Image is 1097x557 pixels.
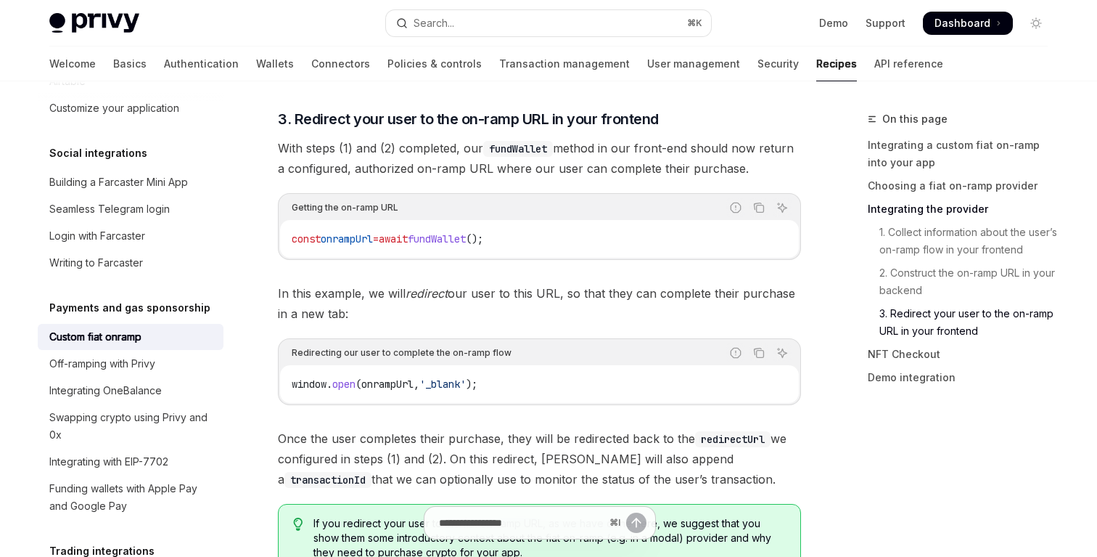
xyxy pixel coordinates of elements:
[483,141,553,157] code: fundWallet
[38,351,223,377] a: Off-ramping with Privy
[439,507,604,539] input: Ask a question...
[419,378,466,391] span: '_blank'
[868,343,1059,366] a: NFT Checkout
[164,46,239,81] a: Authentication
[882,110,948,128] span: On this page
[326,378,332,391] span: .
[38,449,223,475] a: Integrating with EIP-7702
[726,343,745,362] button: Report incorrect code
[773,343,792,362] button: Ask AI
[868,174,1059,198] a: Choosing a fiat on-ramp provider
[868,261,1059,302] a: 2. Construct the on-ramp URL in your backend
[292,198,398,217] div: Getting the on-ramp URL
[687,17,702,29] span: ⌘ K
[466,232,483,245] span: ();
[38,324,223,350] a: Custom fiat onramp
[49,145,147,162] h5: Social integrations
[49,46,96,81] a: Welcome
[773,198,792,217] button: Ask AI
[386,10,711,36] button: Open search
[695,431,771,447] code: redirectUrl
[49,355,155,373] div: Off-ramping with Privy
[49,174,188,191] div: Building a Farcaster Mini App
[749,198,768,217] button: Copy the contents from the code block
[49,299,210,317] h5: Payments and gas sponsorship
[647,46,740,81] a: User management
[278,109,659,129] span: 3. Redirect your user to the on-ramp URL in your frontend
[49,99,179,117] div: Customize your application
[626,513,646,533] button: Send message
[923,12,1013,35] a: Dashboard
[38,169,223,195] a: Building a Farcaster Mini App
[934,16,990,31] span: Dashboard
[874,46,943,81] a: API reference
[49,254,143,272] div: Writing to Farcaster
[749,343,768,362] button: Copy the contents from the code block
[38,378,223,404] a: Integrating OneBalance
[406,286,448,301] em: redirect
[321,232,373,245] span: onrampUrl
[38,95,223,121] a: Customize your application
[414,378,419,391] span: ,
[113,46,147,81] a: Basics
[868,198,1059,221] a: Integrating the provider
[332,378,356,391] span: open
[38,223,223,249] a: Login with Farcaster
[499,46,630,81] a: Transaction management
[292,232,321,245] span: const
[49,382,162,399] div: Integrating OneBalance
[49,200,170,218] div: Seamless Telegram login
[1024,12,1048,35] button: Toggle dark mode
[466,378,477,391] span: );
[278,428,801,489] span: Once the user completes their purchase, they will be redirected back to the we configured in step...
[408,232,466,245] span: fundWallet
[49,453,168,471] div: Integrating with EIP-7702
[292,343,511,362] div: Redirecting our user to complete the on-ramp flow
[868,134,1059,174] a: Integrating a custom fiat on-ramp into your app
[49,227,145,245] div: Login with Farcaster
[292,378,326,391] span: window
[757,46,799,81] a: Security
[284,472,371,488] code: transactionId
[819,16,848,31] a: Demo
[311,46,370,81] a: Connectors
[356,378,361,391] span: (
[38,196,223,222] a: Seamless Telegram login
[49,409,215,444] div: Swapping crypto using Privy and 0x
[278,283,801,324] span: In this example, we will our user to this URL, so that they can complete their purchase in a new ...
[278,138,801,179] span: With steps (1) and (2) completed, our method in our front-end should now return a configured, aut...
[726,198,745,217] button: Report incorrect code
[373,232,379,245] span: =
[379,232,408,245] span: await
[38,476,223,519] a: Funding wallets with Apple Pay and Google Pay
[866,16,905,31] a: Support
[868,302,1059,343] a: 3. Redirect your user to the on-ramp URL in your frontend
[49,328,141,346] div: Custom fiat onramp
[816,46,857,81] a: Recipes
[38,250,223,276] a: Writing to Farcaster
[38,404,223,448] a: Swapping crypto using Privy and 0x
[414,15,454,32] div: Search...
[868,221,1059,261] a: 1. Collect information about the user’s on-ramp flow in your frontend
[49,480,215,515] div: Funding wallets with Apple Pay and Google Pay
[387,46,482,81] a: Policies & controls
[256,46,294,81] a: Wallets
[361,378,414,391] span: onrampUrl
[868,366,1059,389] a: Demo integration
[49,13,139,33] img: light logo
